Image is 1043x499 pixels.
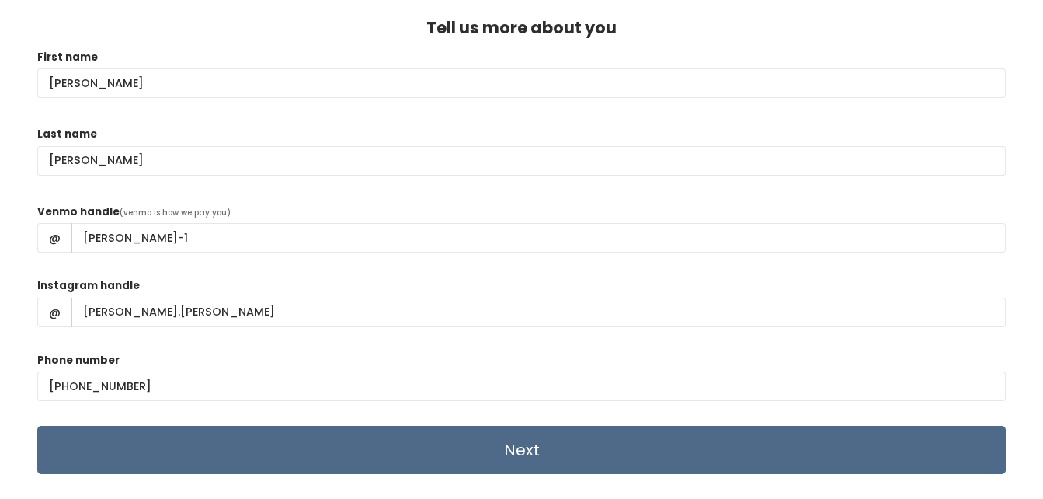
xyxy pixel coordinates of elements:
[37,372,1006,401] input: (___) ___-____
[71,223,1006,253] input: handle
[37,204,120,220] label: Venmo handle
[120,207,231,218] span: (venmo is how we pay you)
[37,426,1006,474] input: Next
[71,298,1006,327] input: handle
[426,19,617,37] h4: Tell us more about you
[37,278,140,294] label: Instagram handle
[37,50,98,65] label: First name
[37,223,72,253] span: @
[37,298,72,327] span: @
[37,127,97,142] label: Last name
[37,353,120,368] label: Phone number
